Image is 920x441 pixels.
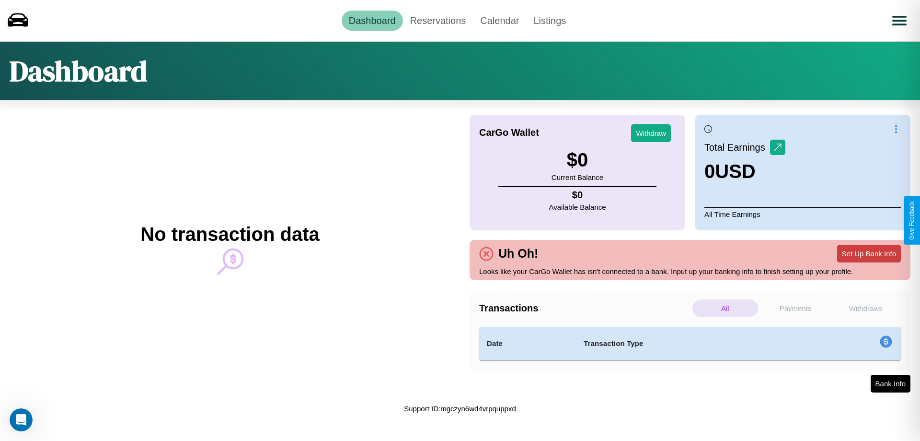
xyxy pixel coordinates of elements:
[552,149,603,171] h3: $ 0
[871,375,910,393] button: Bank Info
[549,190,606,201] h4: $ 0
[10,408,33,431] iframe: Intercom live chat
[631,124,671,142] button: Withdraw
[473,11,526,31] a: Calendar
[908,201,915,240] div: Give Feedback
[342,11,403,31] a: Dashboard
[487,338,568,349] h4: Date
[479,303,690,314] h4: Transactions
[479,127,539,138] h4: CarGo Wallet
[140,224,319,245] h2: No transaction data
[494,247,543,261] h4: Uh Oh!
[549,201,606,214] p: Available Balance
[552,171,603,184] p: Current Balance
[584,338,801,349] h4: Transaction Type
[763,299,828,317] p: Payments
[692,299,758,317] p: All
[10,51,147,91] h1: Dashboard
[404,402,516,415] p: Support ID: mgczyn6wd4vrpquppxd
[833,299,898,317] p: Withdraws
[479,327,901,360] table: simple table
[704,161,785,182] h3: 0 USD
[837,245,901,262] button: Set Up Bank Info
[886,7,913,34] button: Open menu
[704,139,770,156] p: Total Earnings
[526,11,573,31] a: Listings
[704,207,901,221] p: All Time Earnings
[403,11,473,31] a: Reservations
[479,265,901,278] p: Looks like your CarGo Wallet has isn't connected to a bank. Input up your banking info to finish ...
